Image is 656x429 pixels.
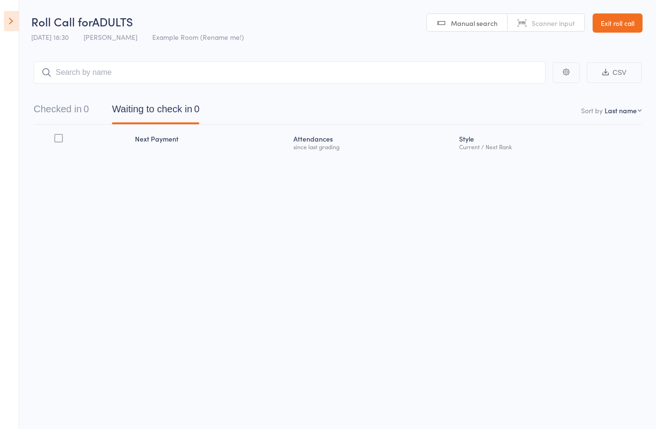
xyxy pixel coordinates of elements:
div: Next Payment [131,129,290,155]
div: 0 [194,104,199,114]
div: Style [455,129,642,155]
div: Last name [605,106,637,115]
div: 0 [84,104,89,114]
button: CSV [587,62,642,83]
span: [DATE] 18:30 [31,32,69,42]
span: Example Room (Rename me!) [152,32,244,42]
span: Scanner input [532,18,575,28]
input: Search by name [34,61,546,83]
label: Sort by [581,106,603,115]
span: Roll Call for [31,13,92,29]
button: Waiting to check in0 [112,99,199,124]
div: Atten­dances [290,129,455,155]
button: Checked in0 [34,99,89,124]
div: since last grading [293,143,451,150]
span: Manual search [451,18,498,28]
span: ADULTS [92,13,133,29]
a: Exit roll call [593,13,643,33]
div: Current / Next Rank [459,143,638,150]
span: [PERSON_NAME] [84,32,137,42]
